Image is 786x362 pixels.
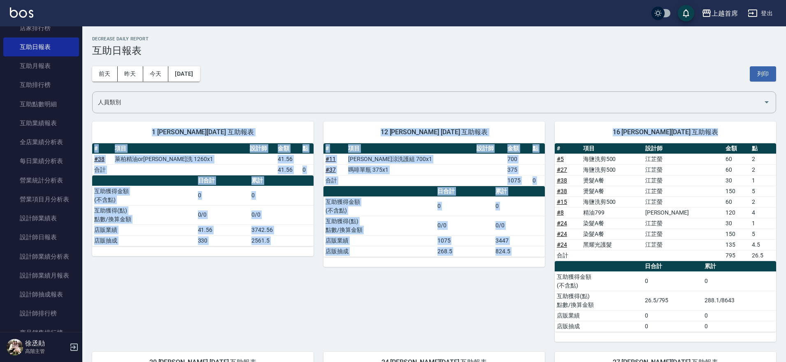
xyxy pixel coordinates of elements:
[3,228,79,247] a: 設計師日報表
[750,196,776,207] td: 2
[249,175,314,186] th: 累計
[3,285,79,304] a: 設計師抽成報表
[323,216,435,235] td: 互助獲得(點) 點數/換算金額
[557,156,564,162] a: #5
[555,143,776,261] table: a dense table
[723,250,750,261] td: 795
[333,128,535,136] span: 12 [PERSON_NAME] [DATE] 互助報表
[323,143,545,186] table: a dense table
[3,133,79,152] a: 全店業績分析表
[643,271,702,291] td: 0
[555,310,643,321] td: 店販業績
[493,186,545,197] th: 累計
[196,175,250,186] th: 日合計
[723,175,750,186] td: 30
[581,164,643,175] td: 海鹽洗剪500
[723,186,750,196] td: 150
[323,143,346,154] th: #
[723,154,750,164] td: 60
[702,321,776,332] td: 0
[581,207,643,218] td: 精油799
[581,186,643,196] td: 燙髮A餐
[643,154,724,164] td: 江芷螢
[760,96,773,109] button: Open
[702,271,776,291] td: 0
[750,186,776,196] td: 5
[493,196,545,216] td: 0
[3,37,79,56] a: 互助日報表
[530,143,545,154] th: 點
[555,250,581,261] td: 合計
[3,266,79,285] a: 設計師業績月報表
[3,152,79,170] a: 每日業績分析表
[143,66,169,82] button: 今天
[92,224,196,235] td: 店販業績
[505,164,530,175] td: 375
[557,177,567,184] a: #38
[555,321,643,332] td: 店販抽成
[323,186,545,257] table: a dense table
[643,164,724,175] td: 江芷螢
[493,246,545,257] td: 824.5
[750,154,776,164] td: 2
[113,143,248,154] th: 項目
[326,156,336,162] a: #11
[505,143,530,154] th: 金額
[92,235,196,246] td: 店販抽成
[346,164,474,175] td: 嗎啡單瓶 375x1
[3,95,79,114] a: 互助點數明細
[92,143,314,175] table: a dense table
[750,239,776,250] td: 4.5
[557,199,567,205] a: #15
[196,186,250,205] td: 0
[643,321,702,332] td: 0
[196,224,250,235] td: 41.56
[581,143,643,154] th: 項目
[249,186,314,205] td: 0
[92,36,776,42] h2: Decrease Daily Report
[643,175,724,186] td: 江芷螢
[750,229,776,239] td: 5
[3,323,79,342] a: 商品銷售排行榜
[750,175,776,186] td: 1
[435,246,493,257] td: 268.5
[750,250,776,261] td: 26.5
[168,66,200,82] button: [DATE]
[118,66,143,82] button: 昨天
[249,235,314,246] td: 2561.5
[92,205,196,224] td: 互助獲得(點) 點數/換算金額
[750,164,776,175] td: 2
[3,19,79,37] a: 店家排行榜
[723,229,750,239] td: 150
[723,218,750,229] td: 30
[643,229,724,239] td: 江芷螢
[565,128,766,136] span: 16 [PERSON_NAME][DATE] 互助報表
[702,291,776,310] td: 288.1/8643
[25,348,67,355] p: 高階主管
[435,196,493,216] td: 0
[702,310,776,321] td: 0
[557,231,567,237] a: #24
[555,143,581,154] th: #
[643,207,724,218] td: [PERSON_NAME]
[3,171,79,190] a: 營業統計分析表
[474,143,506,154] th: 設計師
[92,143,113,154] th: #
[7,339,23,355] img: Person
[323,175,346,186] td: 合計
[10,7,33,18] img: Logo
[750,66,776,82] button: 列印
[92,45,776,56] h3: 互助日報表
[276,164,300,175] td: 41.56
[323,246,435,257] td: 店販抽成
[3,56,79,75] a: 互助月報表
[3,75,79,94] a: 互助排行榜
[3,114,79,133] a: 互助業績報表
[96,95,760,110] input: 人員名稱
[723,207,750,218] td: 120
[643,239,724,250] td: 江芷螢
[723,196,750,207] td: 60
[555,271,643,291] td: 互助獲得金額 (不含點)
[581,175,643,186] td: 燙髮A餐
[248,143,276,154] th: 設計師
